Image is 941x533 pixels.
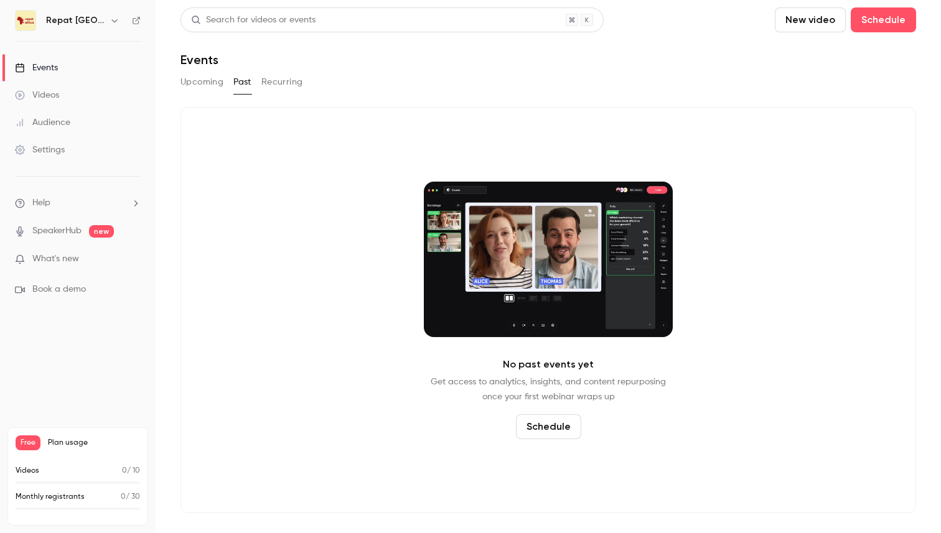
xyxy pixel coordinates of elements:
[48,438,140,448] span: Plan usage
[121,491,140,503] p: / 30
[180,52,218,67] h1: Events
[32,283,86,296] span: Book a demo
[431,374,666,404] p: Get access to analytics, insights, and content repurposing once your first webinar wraps up
[261,72,303,92] button: Recurring
[851,7,916,32] button: Schedule
[46,14,105,27] h6: Repat [GEOGRAPHIC_DATA]
[126,254,141,265] iframe: Noticeable Trigger
[16,491,85,503] p: Monthly registrants
[15,144,65,156] div: Settings
[121,493,126,501] span: 0
[191,14,316,27] div: Search for videos or events
[122,467,127,475] span: 0
[89,225,114,238] span: new
[516,414,581,439] button: Schedule
[15,62,58,74] div: Events
[15,197,141,210] li: help-dropdown-opener
[233,72,251,92] button: Past
[15,89,59,101] div: Videos
[32,253,79,266] span: What's new
[122,465,140,476] p: / 10
[32,197,50,210] span: Help
[16,435,40,450] span: Free
[180,72,223,92] button: Upcoming
[16,11,35,30] img: Repat Africa
[775,7,846,32] button: New video
[15,116,70,129] div: Audience
[32,225,82,238] a: SpeakerHub
[16,465,39,476] p: Videos
[503,357,594,372] p: No past events yet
